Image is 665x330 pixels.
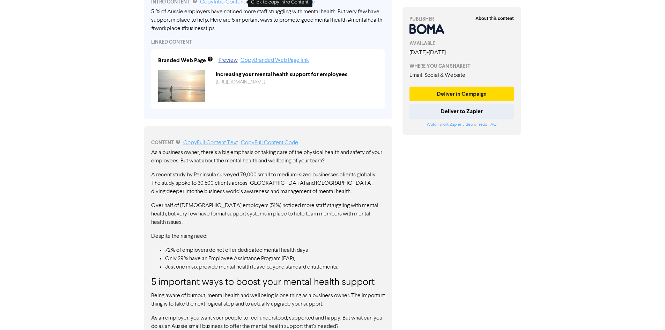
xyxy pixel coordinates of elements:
a: Copy Full Content Text [183,140,238,146]
div: AVAILABLE [409,40,514,47]
a: Preview [219,58,238,63]
button: Deliver to Zapier [409,104,514,119]
div: Branded Web Page [158,56,206,65]
strong: About this content [475,16,514,21]
div: Email, Social & Website [409,71,514,80]
div: LINKED CONTENT [151,38,385,46]
div: Increasing your mental health support for employees [210,70,383,79]
li: Only 39% have an Employee Assistance Program (EAP), [165,255,385,263]
h3: 5 important ways to boost your mental health support [151,277,385,289]
div: PUBLISHER [409,15,514,23]
a: [URL][DOMAIN_NAME] [216,80,265,85]
p: Being aware of burnout, mental health and wellbeing is one thing as a business owner. The importa... [151,292,385,308]
div: [DATE] - [DATE] [409,49,514,57]
div: WHERE YOU CAN SHARE IT [409,63,514,70]
div: CONTENT [151,139,385,147]
a: Watch short Zapier video [427,123,473,127]
button: Deliver in Campaign [409,87,514,101]
a: Copy Full Content Code [241,140,298,146]
div: 51% of Aussie employers have noticed more staff struggling with mental health. But very few have ... [151,8,385,33]
p: Despite the rising need: [151,232,385,241]
a: Copy Branded Web Page link [241,58,309,63]
li: Just one in six provide mental health leave beyond standard entitlements. [165,263,385,271]
iframe: Chat Widget [630,296,665,330]
p: As a business owner, there’s a big emphasis on taking care of the physical health and safety of y... [151,148,385,165]
li: 72% of employers do not offer dedicated mental health days [165,246,385,255]
div: or [409,122,514,128]
p: Over half of [DEMOGRAPHIC_DATA] employers (51%) noticed more staff struggling with mental health,... [151,201,385,227]
div: https://public2.bomamarketing.com/cp/Xt5PGxn20R7AgxAXA39JJ?sa=20y5slFd [210,79,383,86]
p: A recent study by Peninsula surveyed 79,000 small to medium-sized businesses clients globally. Th... [151,171,385,196]
a: read FAQ [479,123,496,127]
